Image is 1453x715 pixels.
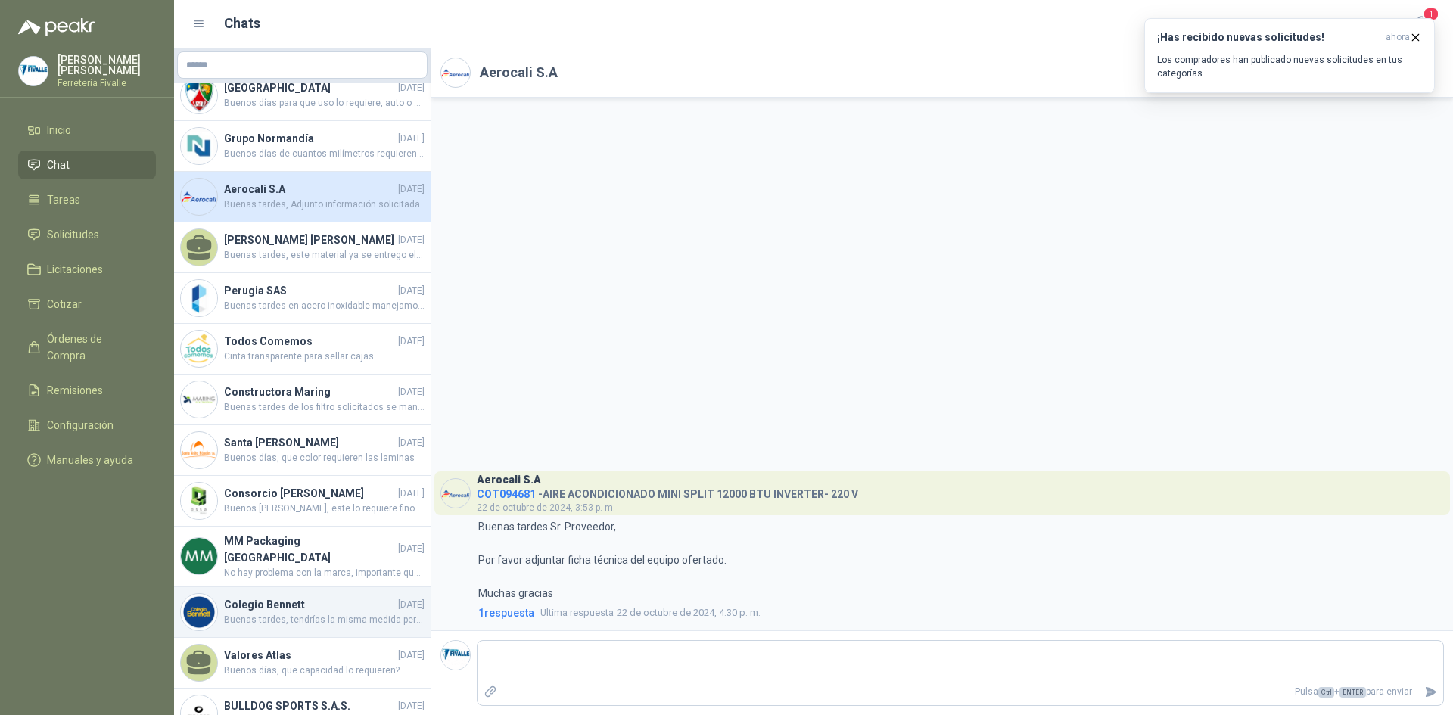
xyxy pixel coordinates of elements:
span: Manuales y ayuda [47,452,133,468]
a: Licitaciones [18,255,156,284]
h4: - AIRE ACONDICIONADO MINI SPLIT 12000 BTU INVERTER- 220 V [477,484,858,499]
a: [PERSON_NAME] [PERSON_NAME][DATE]Buenas tardes, este material ya se entrego el día [PERSON_NAME] [174,222,431,273]
span: Inicio [47,122,71,138]
p: Pulsa + para enviar [503,679,1419,705]
span: 22 de octubre de 2024, 3:53 p. m. [477,502,615,513]
h4: Aerocali S.A [224,181,395,197]
h4: Santa [PERSON_NAME] [224,434,395,451]
a: 1respuestaUltima respuesta22 de octubre de 2024, 4:30 p. m. [475,605,1444,621]
img: Company Logo [441,479,470,508]
img: Company Logo [181,432,217,468]
a: Company LogoAerocali S.A[DATE]Buenas tardes, Adjunto información solicitada [174,172,431,222]
img: Company Logo [181,280,217,316]
h3: ¡Has recibido nuevas solicitudes! [1157,31,1380,44]
img: Company Logo [181,77,217,113]
img: Company Logo [181,594,217,630]
h4: Colegio Bennett [224,596,395,613]
a: Órdenes de Compra [18,325,156,370]
a: Company LogoColegio Bennett[DATE]Buenas tardes, tendrías la misma medida pero de 18mm? [174,587,431,638]
span: [DATE] [398,436,425,450]
a: Remisiones [18,376,156,405]
span: Órdenes de Compra [47,331,142,364]
span: 1 respuesta [478,605,534,621]
span: Solicitudes [47,226,99,243]
a: Valores Atlas[DATE]Buenos días, que capacidad lo requieren? [174,638,431,689]
span: COT094681 [477,488,536,500]
span: [DATE] [398,598,425,612]
img: Company Logo [181,381,217,418]
a: Cotizar [18,290,156,319]
span: Buenos [PERSON_NAME], este lo requiere fino o grueso? [224,502,425,516]
h3: Aerocali S.A [477,476,541,484]
span: Buenos días, que color requieren las laminas [224,451,425,465]
span: Buenas tardes, este material ya se entrego el día [PERSON_NAME] [224,248,425,263]
button: Enviar [1418,679,1443,705]
span: ENTER [1339,687,1366,698]
button: 1 [1408,11,1435,38]
img: Company Logo [441,58,470,87]
h4: Perugia SAS [224,282,395,299]
span: Cotizar [47,296,82,312]
h4: Todos Comemos [224,333,395,350]
a: Company LogoGrupo Normandía[DATE]Buenos días de cuantos milímetros requieren la malla [174,121,431,172]
h4: Grupo Normandía [224,130,395,147]
a: Tareas [18,185,156,214]
span: [DATE] [398,487,425,501]
span: 1 [1423,7,1439,21]
a: Company LogoConstructora Maring[DATE]Buenas tardes de los filtro solicitados se manejan por par? ... [174,375,431,425]
h1: Chats [224,13,260,34]
span: [DATE] [398,542,425,556]
a: Company LogoMM Packaging [GEOGRAPHIC_DATA][DATE]No hay problema con la marca, importante que sea ... [174,527,431,587]
h4: Valores Atlas [224,647,395,664]
h4: Consorcio [PERSON_NAME] [224,485,395,502]
h4: [PERSON_NAME] [PERSON_NAME] [224,232,395,248]
span: [DATE] [398,182,425,197]
span: Licitaciones [47,261,103,278]
label: Adjuntar archivos [478,679,503,705]
span: No hay problema con la marca, importante que sea económica [224,566,425,580]
span: [DATE] [398,132,425,146]
a: Company LogoConsorcio [PERSON_NAME][DATE]Buenos [PERSON_NAME], este lo requiere fino o grueso? [174,476,431,527]
img: Company Logo [181,331,217,367]
h4: Constructora Maring [224,384,395,400]
p: Buenas tardes Sr. Proveedor, Por favor adjuntar ficha técnica del equipo ofertado. Muchas gracias [478,518,726,602]
a: Chat [18,151,156,179]
img: Company Logo [181,538,217,574]
p: Los compradores han publicado nuevas solicitudes en tus categorías. [1157,53,1422,80]
h2: Aerocali S.A [480,62,558,83]
span: Buenas tardes de los filtro solicitados se manejan por par? en paquete de 100 und no viene le cot... [224,400,425,415]
span: Buenas tardes, Adjunto información solicitada [224,197,425,212]
img: Company Logo [441,641,470,670]
span: [DATE] [398,334,425,349]
span: [DATE] [398,233,425,247]
span: Buenas tardes, tendrías la misma medida pero de 18mm? [224,613,425,627]
span: Remisiones [47,382,103,399]
a: Company Logo[GEOGRAPHIC_DATA][DATE]Buenos días para que uso lo requiere, auto o moto? [174,70,431,121]
span: 22 de octubre de 2024, 4:30 p. m. [540,605,761,620]
a: Inicio [18,116,156,145]
span: [DATE] [398,699,425,713]
a: Company LogoSanta [PERSON_NAME][DATE]Buenos días, que color requieren las laminas [174,425,431,476]
span: Tareas [47,191,80,208]
a: Solicitudes [18,220,156,249]
span: Chat [47,157,70,173]
a: Company LogoTodos Comemos[DATE]Cinta transparente para sellar cajas [174,324,431,375]
span: Buenos días para que uso lo requiere, auto o moto? [224,96,425,110]
span: Cinta transparente para sellar cajas [224,350,425,364]
h4: MM Packaging [GEOGRAPHIC_DATA] [224,533,395,566]
a: Company LogoPerugia SAS[DATE]Buenas tardes en acero inoxidable manejamos de 350ml y de 1000 ml [174,273,431,324]
a: Manuales y ayuda [18,446,156,474]
span: [DATE] [398,284,425,298]
img: Company Logo [181,128,217,164]
span: ahora [1386,31,1410,44]
p: [PERSON_NAME] [PERSON_NAME] [58,54,156,76]
span: [DATE] [398,385,425,399]
span: Ultima respuesta [540,605,614,620]
img: Company Logo [181,179,217,215]
a: Configuración [18,411,156,440]
button: ¡Has recibido nuevas solicitudes!ahora Los compradores han publicado nuevas solicitudes en tus ca... [1144,18,1435,93]
span: Buenos días, que capacidad lo requieren? [224,664,425,678]
span: Configuración [47,417,114,434]
span: [DATE] [398,648,425,663]
span: Ctrl [1318,687,1334,698]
